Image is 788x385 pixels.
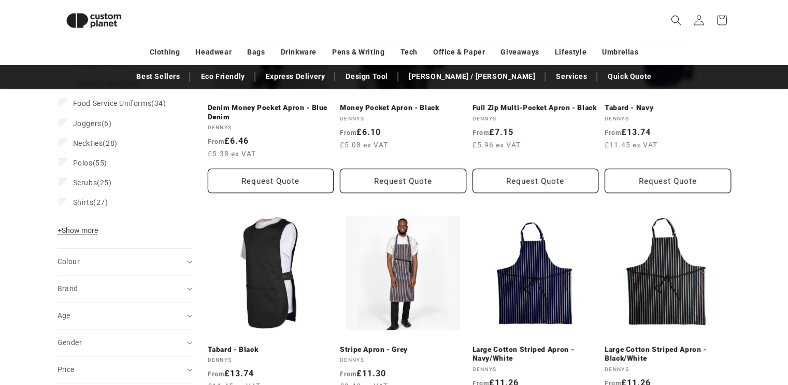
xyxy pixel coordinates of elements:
span: (34) [73,99,166,108]
a: Headwear [195,43,232,61]
summary: Price [58,356,192,383]
a: Drinkware [281,43,317,61]
span: (28) [73,139,118,148]
a: Stripe Apron - Grey [340,345,466,354]
summary: Age (0 selected) [58,302,192,329]
span: Joggers [73,119,102,128]
span: Neckties [73,139,103,147]
summary: Search [665,9,687,32]
span: (55) [73,158,107,168]
a: Lifestyle [555,43,586,61]
a: Design Tool [340,67,393,86]
a: Large Cotton Striped Apron - Black/White [605,345,731,363]
a: Giveaways [500,43,539,61]
button: Show more [58,226,101,240]
a: Denim Money Pocket Apron - Blue Denim [208,103,334,121]
button: Request Quote [472,169,599,193]
button: Request Quote [208,169,334,193]
summary: Brand (0 selected) [58,276,192,302]
: Request Quote [605,169,731,193]
a: Eco Friendly [195,67,250,86]
a: Quick Quote [603,67,657,86]
a: Best Sellers [131,67,185,86]
span: Polos [73,159,93,167]
span: Scrubs [73,178,97,187]
summary: Colour (0 selected) [58,249,192,275]
a: Services [551,67,592,86]
img: Custom Planet [58,4,130,37]
a: Full Zip Multi-Pocket Apron - Black [472,103,599,113]
a: Tabard - Navy [605,103,731,113]
iframe: Chat Widget [615,273,788,385]
a: Pens & Writing [332,43,384,61]
a: Umbrellas [602,43,638,61]
span: + [58,226,62,235]
a: Clothing [150,43,180,61]
span: Colour [58,257,80,266]
span: (6) [73,119,112,128]
summary: Gender (0 selected) [58,329,192,356]
span: Gender [58,338,82,347]
a: Bags [247,43,265,61]
a: [PERSON_NAME] / [PERSON_NAME] [404,67,540,86]
a: Tabard - Black [208,345,334,354]
a: Large Cotton Striped Apron - Navy/White [472,345,599,363]
span: Food Service Uniforms [73,99,152,107]
span: Show more [58,226,98,235]
span: Price [58,365,75,374]
a: Office & Paper [433,43,485,61]
span: (27) [73,198,108,207]
span: Shirts [73,198,94,207]
a: Express Delivery [261,67,331,86]
button: Request Quote [340,169,466,193]
span: Age [58,311,70,320]
a: Money Pocket Apron - Black [340,103,466,113]
a: Tech [400,43,417,61]
span: Brand [58,284,78,293]
span: (25) [73,178,112,187]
